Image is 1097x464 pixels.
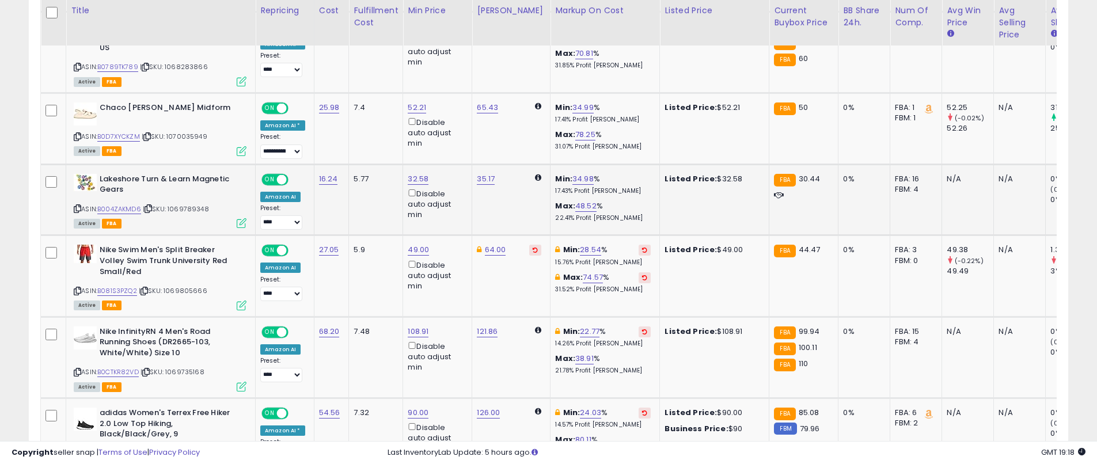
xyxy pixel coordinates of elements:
[1050,185,1066,194] small: (0%)
[260,120,305,131] div: Amazon AI *
[149,447,200,458] a: Privacy Policy
[575,48,593,59] a: 70.81
[477,173,495,185] a: 35.17
[563,244,580,255] b: Min:
[575,353,594,364] a: 38.91
[555,326,651,348] div: %
[354,174,394,184] div: 5.77
[74,21,246,85] div: ASIN:
[665,408,760,418] div: $90.00
[260,357,305,383] div: Preset:
[74,326,97,349] img: 314fc4AwIVL._SL40_.jpg
[319,173,338,185] a: 16.24
[895,326,933,337] div: FBA: 15
[955,113,984,123] small: (-0.02%)
[408,173,428,185] a: 32.58
[555,353,575,364] b: Max:
[555,286,651,294] p: 31.52% Profit [PERSON_NAME]
[477,5,545,17] div: [PERSON_NAME]
[999,408,1037,418] div: N/A
[260,5,309,17] div: Repricing
[263,246,277,256] span: ON
[1050,428,1097,439] div: 0%
[408,187,463,220] div: Disable auto adjust min
[555,367,651,375] p: 21.78% Profit [PERSON_NAME]
[354,326,394,337] div: 7.48
[774,326,795,339] small: FBA
[102,77,122,87] span: FBA
[895,102,933,113] div: FBA: 1
[1050,123,1097,134] div: 25.14%
[260,192,301,202] div: Amazon AI
[74,77,100,87] span: All listings currently available for purchase on Amazon
[140,62,208,71] span: | SKU: 1068283866
[555,62,651,70] p: 31.85% Profit [PERSON_NAME]
[895,337,933,347] div: FBM: 4
[895,418,933,428] div: FBM: 2
[319,5,344,17] div: Cost
[555,408,651,429] div: %
[555,214,651,222] p: 22.41% Profit [PERSON_NAME]
[408,258,463,292] div: Disable auto adjust min
[408,244,429,256] a: 49.00
[947,29,954,39] small: Avg Win Price.
[843,174,881,184] div: 0%
[843,5,885,29] div: BB Share 24h.
[141,367,204,376] span: | SKU: 1069735168
[97,132,140,142] a: B0D7XYCKZM
[12,447,54,458] strong: Copyright
[665,326,760,337] div: $108.91
[260,133,305,159] div: Preset:
[665,326,717,337] b: Listed Price:
[74,245,246,309] div: ASIN:
[580,244,601,256] a: 28.54
[1050,102,1097,113] div: 31.5%
[287,174,305,184] span: OFF
[799,244,821,255] span: 44.47
[555,353,651,375] div: %
[774,245,795,257] small: FBA
[74,102,246,155] div: ASIN:
[665,173,717,184] b: Listed Price:
[555,129,575,140] b: Max:
[97,204,141,214] a: B004ZAKMD6
[97,62,138,72] a: B0789TK789
[563,407,580,418] b: Min:
[74,174,97,191] img: 515Gex4IP4L._SL40_.jpg
[555,201,651,222] div: %
[947,245,993,255] div: 49.38
[354,102,394,113] div: 7.4
[947,102,993,113] div: 52.25
[74,174,246,227] div: ASIN:
[97,367,139,377] a: B0CTKR82VD
[583,272,603,283] a: 74.57
[580,326,599,337] a: 22.77
[572,102,594,113] a: 34.99
[799,173,821,184] span: 30.44
[260,276,305,302] div: Preset:
[260,263,301,273] div: Amazon AI
[102,146,122,156] span: FBA
[319,102,340,113] a: 25.98
[477,326,498,337] a: 121.86
[999,5,1041,41] div: Avg Selling Price
[319,244,339,256] a: 27.05
[477,102,498,113] a: 65.43
[947,266,993,276] div: 49.49
[999,326,1037,337] div: N/A
[555,174,651,195] div: %
[74,326,246,390] div: ASIN:
[263,409,277,419] span: ON
[1050,245,1097,255] div: 1.33%
[843,408,881,418] div: 0%
[774,423,796,435] small: FBM
[1050,195,1097,205] div: 0%
[774,174,795,187] small: FBA
[895,113,933,123] div: FBM: 1
[1041,447,1085,458] span: 2025-10-13 19:18 GMT
[287,104,305,113] span: OFF
[74,102,97,125] img: 31BYY3qUdHL._SL40_.jpg
[388,447,1085,458] div: Last InventoryLab Update: 5 hours ago.
[1050,29,1057,39] small: Avg BB Share.
[800,423,820,434] span: 79.96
